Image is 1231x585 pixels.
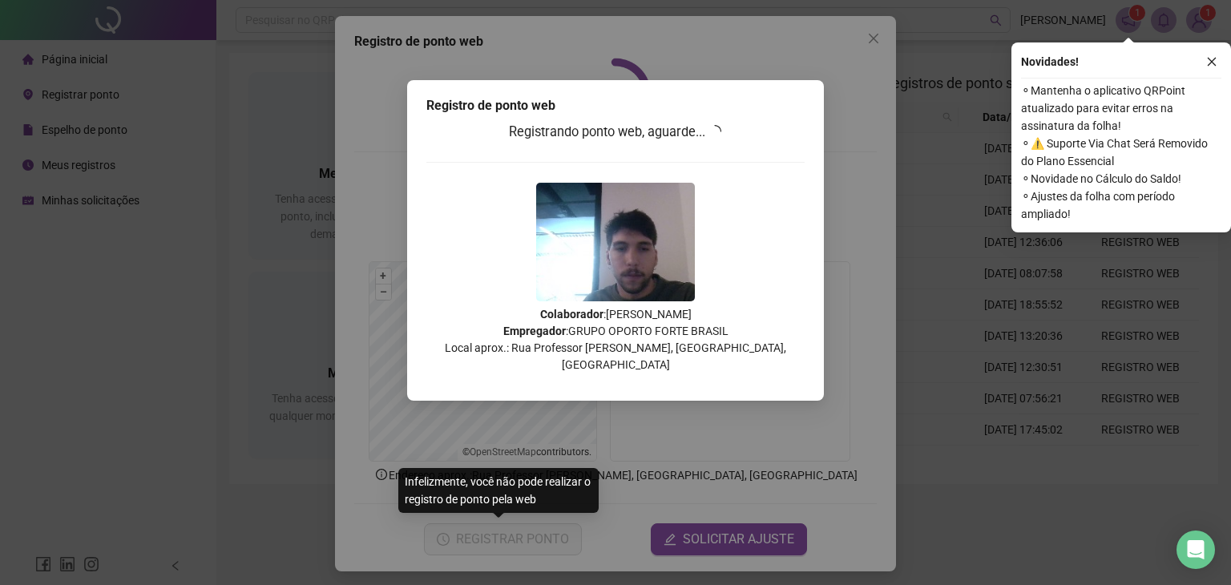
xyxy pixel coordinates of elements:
[1021,188,1221,223] span: ⚬ Ajustes da folha com período ampliado!
[708,124,723,139] span: loading
[426,96,805,115] div: Registro de ponto web
[503,325,566,337] strong: Empregador
[426,122,805,143] h3: Registrando ponto web, aguarde...
[426,306,805,373] p: : [PERSON_NAME] : GRUPO OPORTO FORTE BRASIL Local aprox.: Rua Professor [PERSON_NAME], [GEOGRAPHI...
[1021,53,1079,71] span: Novidades !
[398,468,599,513] div: Infelizmente, você não pode realizar o registro de ponto pela web
[1021,170,1221,188] span: ⚬ Novidade no Cálculo do Saldo!
[1206,56,1217,67] span: close
[540,308,603,321] strong: Colaborador
[1021,135,1221,170] span: ⚬ ⚠️ Suporte Via Chat Será Removido do Plano Essencial
[1177,531,1215,569] div: Open Intercom Messenger
[1021,82,1221,135] span: ⚬ Mantenha o aplicativo QRPoint atualizado para evitar erros na assinatura da folha!
[536,183,695,301] img: 9k=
